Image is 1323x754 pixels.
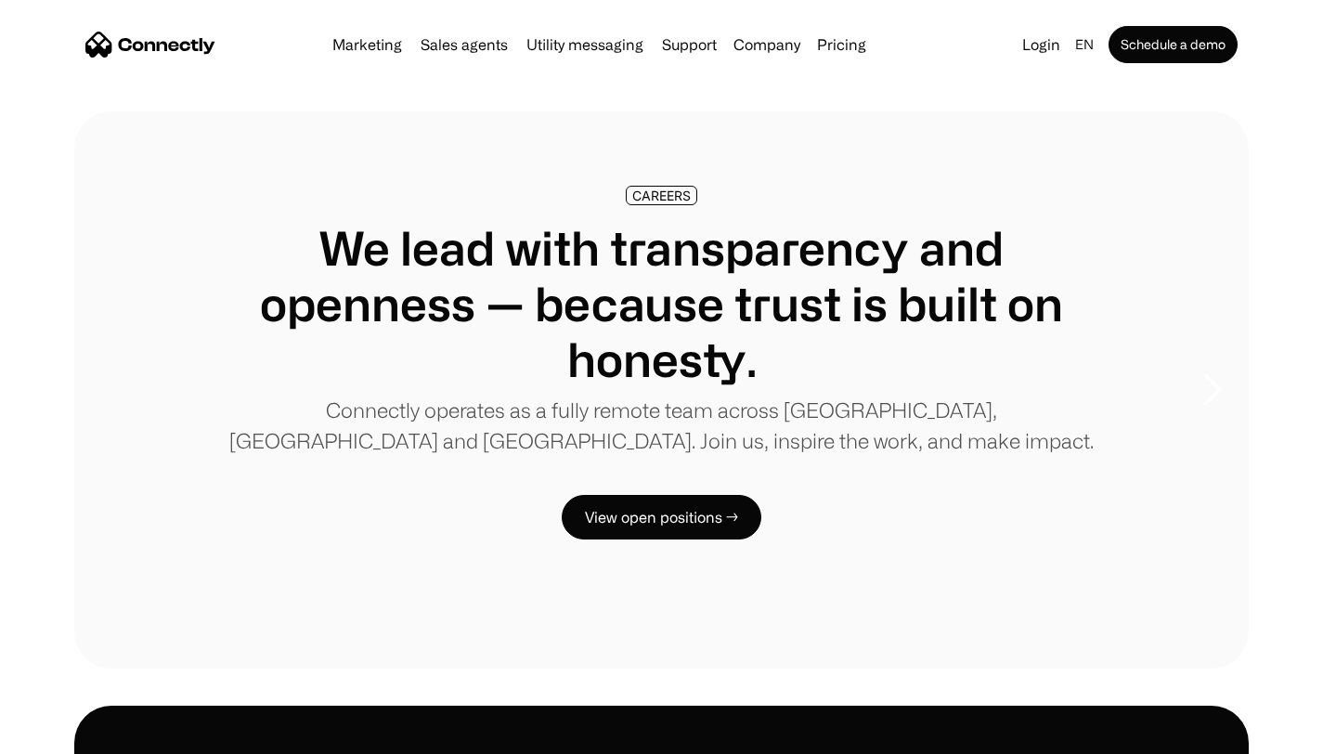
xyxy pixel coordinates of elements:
[810,37,874,52] a: Pricing
[413,37,515,52] a: Sales agents
[1068,32,1105,58] div: en
[733,32,800,58] div: Company
[74,111,1249,669] div: carousel
[1015,32,1068,58] a: Login
[325,37,409,52] a: Marketing
[632,188,691,202] div: CAREERS
[728,32,806,58] div: Company
[223,220,1100,387] h1: We lead with transparency and openness — because trust is built on honesty.
[1174,297,1249,483] div: next slide
[85,31,215,58] a: home
[655,37,724,52] a: Support
[19,720,111,747] aside: Language selected: English
[223,395,1100,456] p: Connectly operates as a fully remote team across [GEOGRAPHIC_DATA], [GEOGRAPHIC_DATA] and [GEOGRA...
[519,37,651,52] a: Utility messaging
[74,111,1249,669] div: 1 of 8
[37,721,111,747] ul: Language list
[1109,26,1238,63] a: Schedule a demo
[1075,32,1094,58] div: en
[562,495,761,539] a: View open positions →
